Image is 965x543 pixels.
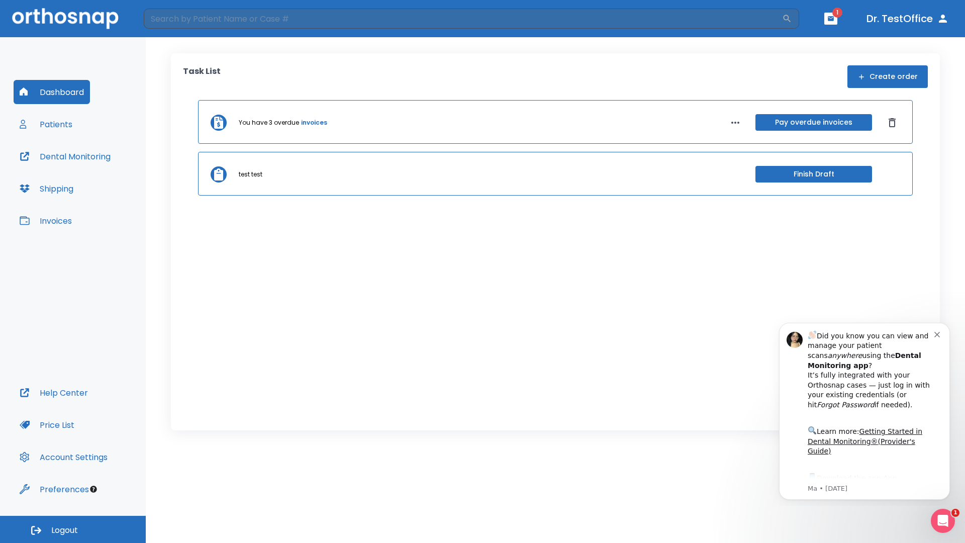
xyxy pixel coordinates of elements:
[89,485,98,494] div: Tooltip anchor
[44,158,170,209] div: Download the app: | ​ Let us know if you need help getting started!
[931,509,955,533] iframe: Intercom live chat
[239,118,299,127] p: You have 3 overdue
[755,114,872,131] button: Pay overdue invoices
[14,413,80,437] button: Price List
[14,209,78,233] button: Invoices
[14,176,79,201] button: Shipping
[12,8,119,29] img: Orthosnap
[239,170,262,179] p: test test
[170,16,178,24] button: Dismiss notification
[14,381,94,405] button: Help Center
[14,80,90,104] button: Dashboard
[951,509,959,517] span: 1
[755,166,872,183] button: Finish Draft
[832,8,842,18] span: 1
[764,314,965,506] iframe: Intercom notifications message
[44,160,133,178] a: App Store
[14,477,95,501] button: Preferences
[884,115,900,131] button: Dismiss
[14,144,117,168] button: Dental Monitoring
[14,445,114,469] button: Account Settings
[44,170,170,179] p: Message from Ma, sent 7w ago
[14,112,78,136] button: Patients
[183,65,221,88] p: Task List
[847,65,928,88] button: Create order
[51,525,78,536] span: Logout
[862,10,953,28] button: Dr. TestOffice
[144,9,782,29] input: Search by Patient Name or Case #
[301,118,327,127] a: invoices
